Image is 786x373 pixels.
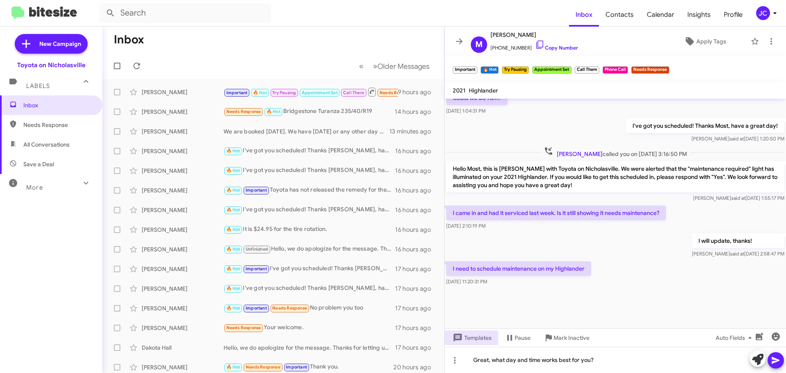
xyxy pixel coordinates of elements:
[446,108,486,114] span: [DATE] 1:04:31 PM
[640,3,681,27] a: Calendar
[142,206,224,214] div: [PERSON_NAME]
[395,265,438,273] div: 17 hours ago
[453,66,477,74] small: Important
[393,363,438,371] div: 20 hours ago
[692,233,784,248] p: I will update, thanks!
[246,188,267,193] span: Important
[26,184,43,191] span: More
[17,61,86,69] div: Toyota on Nicholasville
[142,167,224,175] div: [PERSON_NAME]
[730,251,744,257] span: said at
[142,108,224,116] div: [PERSON_NAME]
[693,195,784,201] span: [PERSON_NAME] [DATE] 1:55:17 PM
[224,323,395,332] div: Your welcome.
[498,330,537,345] button: Pause
[39,40,81,48] span: New Campaign
[395,226,438,234] div: 16 hours ago
[398,88,438,96] div: 9 hours ago
[631,66,669,74] small: Needs Response
[446,161,784,192] p: Hello Most, this is [PERSON_NAME] with Toyota on Nicholasville. We were alerted that the "mainten...
[224,166,395,175] div: I've got you scheduled! Thanks [PERSON_NAME], have a great day!
[226,246,240,252] span: 🔥 Hot
[395,324,438,332] div: 17 hours ago
[246,364,280,370] span: Needs Response
[253,90,267,95] span: 🔥 Hot
[23,121,93,129] span: Needs Response
[599,3,640,27] a: Contacts
[540,146,690,158] span: called you on [DATE] 3:16:50 PM
[99,3,271,23] input: Search
[603,66,628,74] small: Phone Call
[267,109,280,114] span: 🔥 Hot
[224,146,395,156] div: I've got you scheduled! Thanks [PERSON_NAME], have a great day!
[359,61,364,71] span: «
[696,34,726,49] span: Apply Tags
[224,225,395,234] div: It is $24.95 for the tire rotation.
[446,223,486,229] span: [DATE] 2:10:19 PM
[354,58,368,75] button: Previous
[142,285,224,293] div: [PERSON_NAME]
[395,186,438,194] div: 16 hours ago
[142,88,224,96] div: [PERSON_NAME]
[395,108,438,116] div: 14 hours ago
[395,344,438,352] div: 17 hours ago
[343,90,364,95] span: Call Them
[395,147,438,155] div: 16 hours ago
[446,278,487,285] span: [DATE] 11:20:31 PM
[445,347,786,373] div: Great, what day and time works best for you?
[731,195,745,201] span: said at
[553,330,589,345] span: Mark Inactive
[395,285,438,293] div: 17 hours ago
[557,150,603,158] span: [PERSON_NAME]
[395,206,438,214] div: 16 hours ago
[286,364,307,370] span: Important
[475,38,483,51] span: M
[226,227,240,232] span: 🔥 Hot
[537,330,596,345] button: Mark Inactive
[756,6,770,20] div: JC
[23,101,93,109] span: Inbox
[142,265,224,273] div: [PERSON_NAME]
[226,364,240,370] span: 🔥 Hot
[469,87,498,94] span: Highlander
[355,58,434,75] nav: Page navigation example
[451,330,492,345] span: Templates
[532,66,571,74] small: Appointment Set
[272,305,307,311] span: Needs Response
[224,127,389,136] div: We are booked [DATE]. We have [DATE] or any other day available.
[246,266,267,271] span: Important
[502,66,529,74] small: Try Pausing
[142,186,224,194] div: [PERSON_NAME]
[453,87,465,94] span: 2021
[226,90,248,95] span: Important
[663,34,747,49] button: Apply Tags
[224,284,395,293] div: I've got you scheduled! Thanks [PERSON_NAME], have a great day!
[226,266,240,271] span: 🔥 Hot
[226,148,240,154] span: 🔥 Hot
[535,45,578,51] a: Copy Number
[224,344,395,352] div: Hello, we do apologize for the message. Thanks for letting us know, we will update our records! H...
[142,324,224,332] div: [PERSON_NAME]
[717,3,749,27] a: Profile
[246,246,268,252] span: Unfinished
[446,261,591,276] p: I need to schedule maintenance on my Highlander
[395,245,438,253] div: 16 hours ago
[626,118,784,133] p: I've got you scheduled! Thanks Most, have a great day!
[226,207,240,212] span: 🔥 Hot
[142,344,224,352] div: Dakota Hall
[515,330,531,345] span: Pause
[445,330,498,345] button: Templates
[368,58,434,75] button: Next
[379,90,414,95] span: Needs Response
[142,363,224,371] div: [PERSON_NAME]
[681,3,717,27] span: Insights
[224,107,395,116] div: Bridgestone Turanza 235/40/R19
[692,251,784,257] span: [PERSON_NAME] [DATE] 2:58:47 PM
[395,304,438,312] div: 17 hours ago
[226,188,240,193] span: 🔥 Hot
[224,87,398,97] div: I need to schedule maintenance on my Highlander
[749,6,777,20] button: JC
